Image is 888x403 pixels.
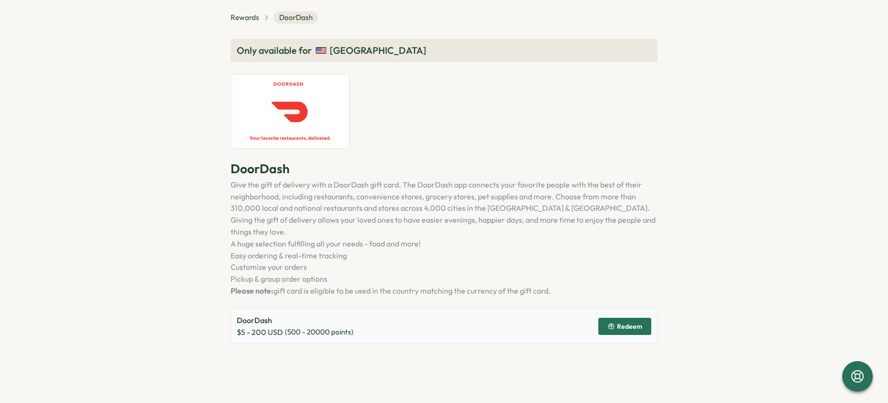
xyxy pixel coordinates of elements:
p: Give the gift of delivery with a DoorDash gift card. The DoorDash app connects your favorite peop... [231,179,657,238]
strong: Please note: [231,286,273,295]
span: Only available for [237,43,312,58]
span: ( 500 - 20000 points) [285,327,353,337]
img: United States [315,45,327,56]
a: Rewards [231,12,259,23]
button: Redeem [598,318,651,335]
li: Customize your orders [231,261,657,273]
img: DoorDash [231,74,350,149]
li: A huge selection fulfilling all your needs - food and more! [231,238,657,250]
p: DoorDash [231,160,657,177]
p: gift card is eligible to be used in the country matching the currency of the gift card. [231,285,657,297]
li: Pickup & group order options [231,273,657,285]
p: DoorDash [237,315,353,326]
span: Redeem [617,323,642,330]
li: Easy ordering & real-time tracking [231,250,657,262]
span: $ 5 - 200 USD [237,326,283,338]
span: [GEOGRAPHIC_DATA] [330,43,426,58]
span: DoorDash [273,11,318,24]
